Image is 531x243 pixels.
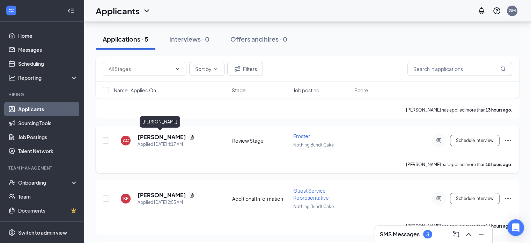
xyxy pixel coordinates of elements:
svg: WorkstreamLogo [8,7,15,14]
div: Applications · 5 [103,35,148,43]
a: Messages [18,43,78,57]
svg: Document [189,134,194,140]
div: Open Intercom Messenger [507,219,524,236]
a: Applicants [18,102,78,116]
svg: ChevronDown [213,66,219,72]
div: Applied [DATE] 4:17 AM [138,141,194,148]
button: ComposeMessage [450,229,462,240]
b: 16 hours ago [486,223,511,229]
div: Switch to admin view [18,229,67,236]
svg: MagnifyingGlass [500,66,506,72]
svg: Notifications [477,7,486,15]
p: [PERSON_NAME] has applied more than . [406,223,512,229]
a: Sourcing Tools [18,116,78,130]
h1: Applicants [96,5,140,17]
div: Applied [DATE] 2:55 AM [138,199,194,206]
svg: QuestionInfo [493,7,501,15]
div: Interviews · 0 [169,35,209,43]
a: DocumentsCrown [18,203,78,217]
p: [PERSON_NAME] has applied more than . [406,107,512,113]
span: Froster [293,133,310,139]
div: AC [123,137,129,143]
svg: ActiveChat [435,138,443,143]
b: 15 hours ago [486,162,511,167]
svg: ActiveChat [435,196,443,201]
button: Schedule Interview [450,193,500,204]
span: Nothing Bundt Cake ... [293,142,338,148]
svg: UserCheck [8,179,15,186]
a: SurveysCrown [18,217,78,231]
button: Minimize [475,229,487,240]
input: All Stages [109,65,172,73]
span: Sort by [195,66,212,71]
a: Talent Network [18,144,78,158]
div: Onboarding [18,179,72,186]
button: Filter Filters [227,62,263,76]
span: Guest Service Representative [293,187,329,201]
span: Score [354,87,368,94]
svg: Minimize [477,230,485,238]
div: Review Stage [232,137,289,144]
div: 3 [426,231,429,237]
span: Nothing Bundt Cake ... [293,204,338,209]
svg: Ellipses [504,136,512,145]
input: Search in applications [407,62,512,76]
a: Team [18,190,78,203]
span: Job posting [293,87,319,94]
b: 13 hours ago [486,107,511,113]
svg: Filter [233,65,242,73]
svg: Settings [8,229,15,236]
p: [PERSON_NAME] has applied more than . [406,162,512,167]
div: Additional Information [232,195,289,202]
div: Team Management [8,165,76,171]
a: Scheduling [18,57,78,71]
a: Job Postings [18,130,78,144]
button: Sort byChevronDown [189,62,224,76]
svg: ChevronUp [464,230,473,238]
h3: SMS Messages [380,230,420,238]
svg: Document [189,192,194,198]
div: KF [123,195,128,201]
svg: ComposeMessage [452,230,460,238]
svg: ChevronDown [175,66,180,72]
svg: Ellipses [504,194,512,203]
a: Home [18,29,78,43]
button: Schedule Interview [450,135,500,146]
span: Name · Applied On [114,87,156,94]
div: Offers and hires · 0 [230,35,287,43]
h5: [PERSON_NAME] [138,133,186,141]
h5: [PERSON_NAME] [138,191,186,199]
span: Stage [232,87,246,94]
svg: Analysis [8,74,15,81]
div: GM [509,8,516,14]
svg: ChevronDown [142,7,151,15]
button: ChevronUp [463,229,474,240]
svg: Collapse [67,7,74,14]
div: Reporting [18,74,78,81]
div: Hiring [8,92,76,98]
div: [PERSON_NAME] [140,116,180,128]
